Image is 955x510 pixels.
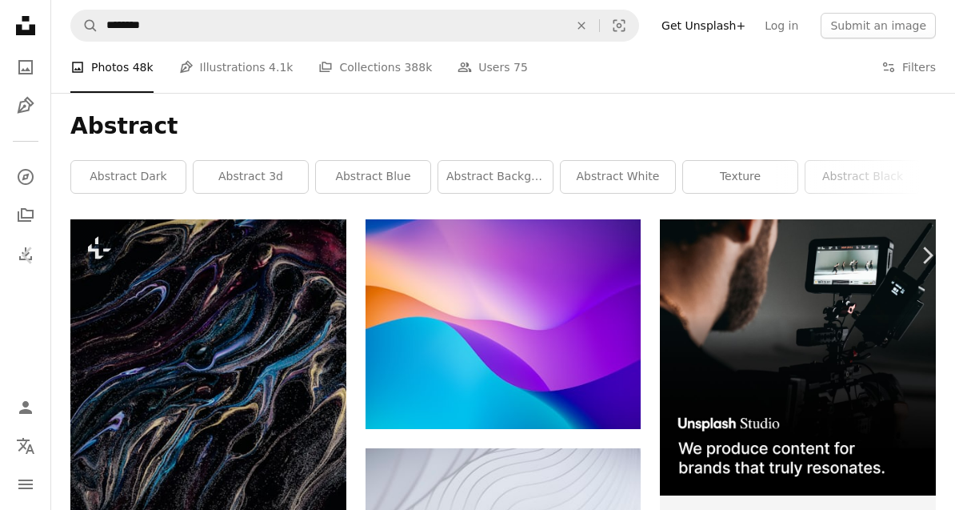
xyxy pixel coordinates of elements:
[71,10,98,41] button: Search Unsplash
[513,58,528,76] span: 75
[660,219,936,496] img: file-1715652217532-464736461acbimage
[899,179,955,332] a: Next
[561,161,675,193] a: abstract white
[458,42,528,93] a: Users 75
[438,161,553,193] a: abstract background
[683,161,797,193] a: texture
[179,42,294,93] a: Illustrations 4.1k
[600,10,638,41] button: Visual search
[10,468,42,500] button: Menu
[70,419,346,433] a: a black background with a multicolored swirl
[70,10,639,42] form: Find visuals sitewide
[269,58,293,76] span: 4.1k
[10,161,42,193] a: Explore
[564,10,599,41] button: Clear
[881,42,936,93] button: Filters
[70,112,936,141] h1: Abstract
[755,13,808,38] a: Log in
[71,161,186,193] a: abstract dark
[10,430,42,462] button: Language
[366,219,641,429] img: blue orange and yellow wallpaper
[366,316,641,331] a: blue orange and yellow wallpaper
[10,51,42,83] a: Photos
[194,161,308,193] a: abstract 3d
[404,58,432,76] span: 388k
[805,161,920,193] a: abstract black
[316,161,430,193] a: abstract blue
[318,42,432,93] a: Collections 388k
[10,90,42,122] a: Illustrations
[10,392,42,424] a: Log in / Sign up
[821,13,936,38] button: Submit an image
[652,13,755,38] a: Get Unsplash+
